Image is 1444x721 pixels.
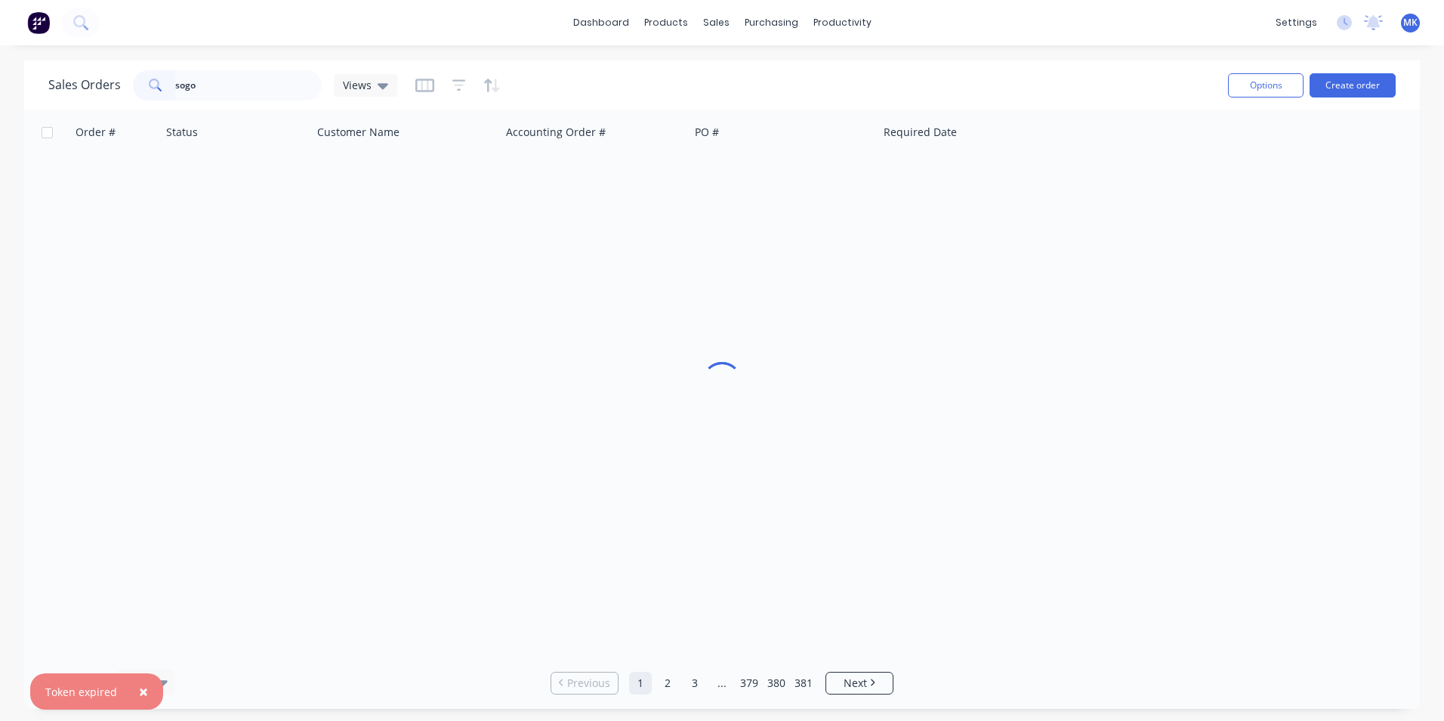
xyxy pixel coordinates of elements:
[656,672,679,695] a: Page 2
[27,11,50,34] img: Factory
[567,676,610,691] span: Previous
[506,125,606,140] div: Accounting Order #
[566,11,637,34] a: dashboard
[683,672,706,695] a: Page 3
[1310,73,1396,97] button: Create order
[124,673,163,710] button: Close
[545,672,899,695] ul: Pagination
[711,672,733,695] a: Jump forward
[737,11,806,34] div: purchasing
[884,125,957,140] div: Required Date
[738,672,761,695] a: Page 379
[48,78,121,92] h1: Sales Orders
[166,125,198,140] div: Status
[629,672,652,695] a: Page 1 is your current page
[1268,11,1325,34] div: settings
[175,70,322,101] input: Search...
[826,676,893,691] a: Next page
[792,672,815,695] a: Page 381
[551,676,618,691] a: Previous page
[637,11,696,34] div: products
[695,125,719,140] div: PO #
[343,77,372,93] span: Views
[45,684,117,700] div: Token expired
[139,681,148,702] span: ×
[1403,16,1418,29] span: MK
[696,11,737,34] div: sales
[317,125,400,140] div: Customer Name
[844,676,867,691] span: Next
[765,672,788,695] a: Page 380
[1228,73,1304,97] button: Options
[76,125,116,140] div: Order #
[806,11,879,34] div: productivity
